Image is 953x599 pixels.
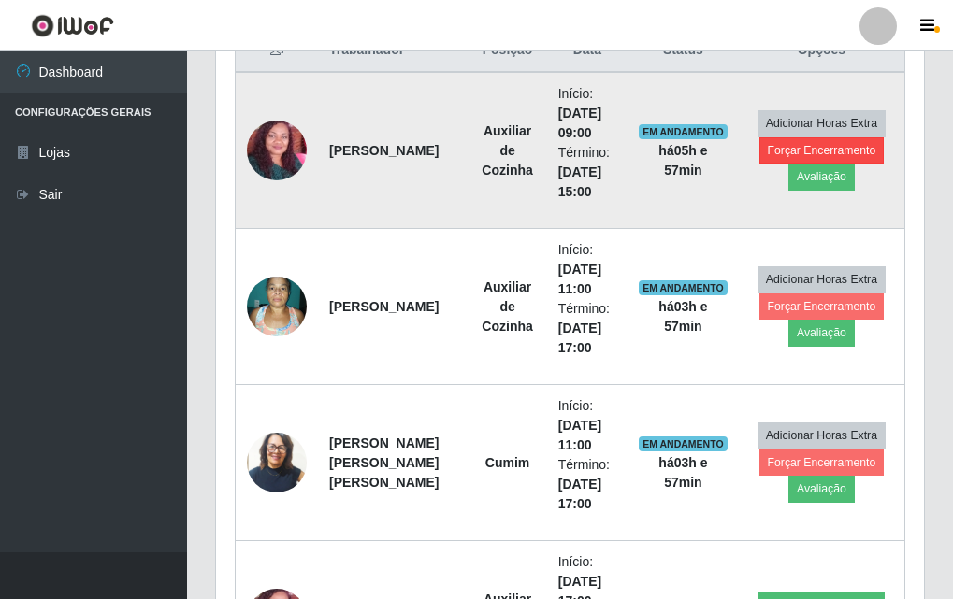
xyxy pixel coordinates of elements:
[759,137,885,164] button: Forçar Encerramento
[558,455,616,514] li: Término:
[758,266,886,292] button: Adicionar Horas Extra
[759,293,885,320] button: Forçar Encerramento
[639,436,728,451] span: EM ANDAMENTO
[247,89,307,212] img: 1695958183677.jpeg
[658,299,707,334] strong: há 03 h e 57 min
[329,143,439,158] strong: [PERSON_NAME]
[639,280,728,295] span: EM ANDAMENTO
[658,455,707,490] strong: há 03 h e 57 min
[558,262,601,296] time: [DATE] 11:00
[788,476,855,502] button: Avaliação
[558,396,616,455] li: Início:
[558,164,601,199] time: [DATE] 15:00
[558,299,616,358] li: Término:
[558,84,616,143] li: Início:
[31,14,114,37] img: CoreUI Logo
[558,418,601,452] time: [DATE] 11:00
[658,143,707,178] strong: há 05 h e 57 min
[759,449,885,476] button: Forçar Encerramento
[247,427,307,497] img: 1720054938864.jpeg
[758,110,886,136] button: Adicionar Horas Extra
[758,422,886,449] button: Adicionar Horas Extra
[639,124,728,139] span: EM ANDAMENTO
[329,435,439,490] strong: [PERSON_NAME] [PERSON_NAME] [PERSON_NAME]
[788,164,855,190] button: Avaliação
[329,299,439,314] strong: [PERSON_NAME]
[558,477,601,511] time: [DATE] 17:00
[247,266,307,346] img: 1677665450683.jpeg
[558,240,616,299] li: Início:
[558,143,616,202] li: Término:
[482,279,532,334] strong: Auxiliar de Cozinha
[485,455,529,470] strong: Cumim
[482,123,532,178] strong: Auxiliar de Cozinha
[558,321,601,355] time: [DATE] 17:00
[558,106,601,140] time: [DATE] 09:00
[788,320,855,346] button: Avaliação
